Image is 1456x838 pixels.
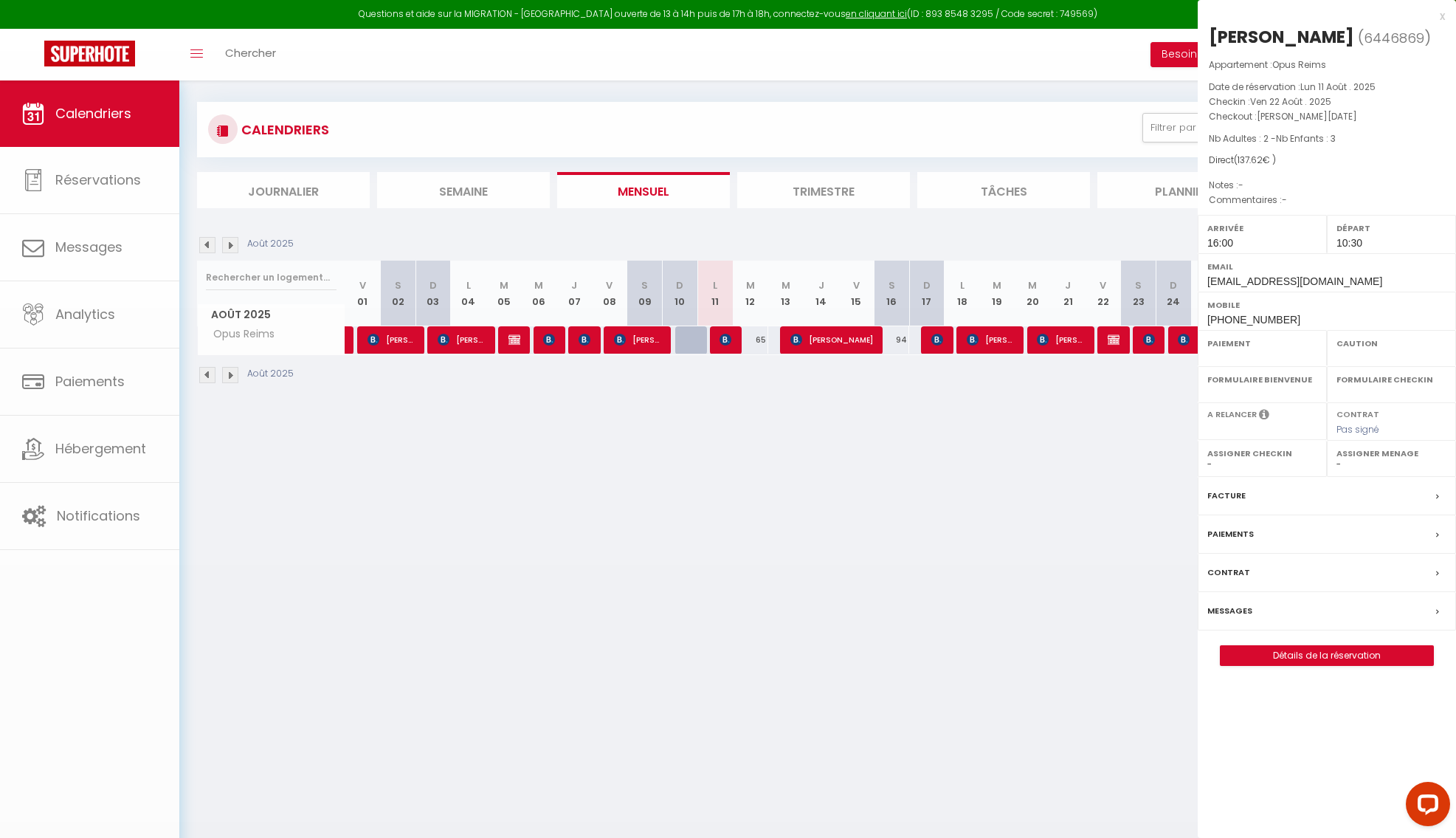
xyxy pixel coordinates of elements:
span: Pas signé [1336,423,1379,436]
label: Arrivée [1207,221,1317,236]
p: Checkin : [1209,95,1445,109]
span: - [1282,193,1287,206]
span: [PHONE_NUMBER] [1207,314,1300,326]
label: Email [1207,259,1446,274]
p: Date de réservation : [1209,80,1445,95]
button: Détails de la réservation [1220,645,1434,666]
label: Départ [1336,221,1446,236]
label: Caution [1336,336,1446,351]
span: - [1238,179,1243,191]
p: Appartement : [1209,58,1445,72]
span: 10:30 [1336,237,1362,249]
label: Paiements [1207,526,1254,542]
i: Sélectionner OUI si vous souhaiter envoyer les séquences de messages post-checkout [1259,408,1269,425]
span: 6446869 [1364,29,1424,47]
span: Ven 22 Août . 2025 [1250,95,1331,108]
label: Contrat [1336,408,1379,418]
span: [EMAIL_ADDRESS][DOMAIN_NAME] [1207,275,1382,287]
label: Paiement [1207,336,1317,351]
a: Détails de la réservation [1221,646,1433,665]
span: Nb Adultes : 2 - [1209,132,1336,145]
label: A relancer [1207,408,1257,421]
iframe: LiveChat chat widget [1394,776,1456,838]
span: ( ) [1358,27,1431,48]
p: Notes : [1209,178,1445,193]
span: [PERSON_NAME][DATE] [1257,110,1357,123]
label: Formulaire Bienvenue [1207,372,1317,387]
span: 137.62 [1238,154,1263,166]
p: Checkout : [1209,109,1445,124]
p: Commentaires : [1209,193,1445,207]
div: Direct [1209,154,1445,168]
span: Lun 11 Août . 2025 [1300,80,1376,93]
span: ( € ) [1234,154,1276,166]
span: 16:00 [1207,237,1233,249]
label: Assigner Menage [1336,446,1446,461]
span: Nb Enfants : 3 [1276,132,1336,145]
label: Messages [1207,603,1252,619]
div: [PERSON_NAME] [1209,25,1354,49]
label: Contrat [1207,565,1250,580]
label: Formulaire Checkin [1336,372,1446,387]
div: x [1198,7,1445,25]
label: Facture [1207,488,1246,504]
span: Opus Reims [1272,58,1326,71]
label: Mobile [1207,298,1446,312]
label: Assigner Checkin [1207,446,1317,461]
